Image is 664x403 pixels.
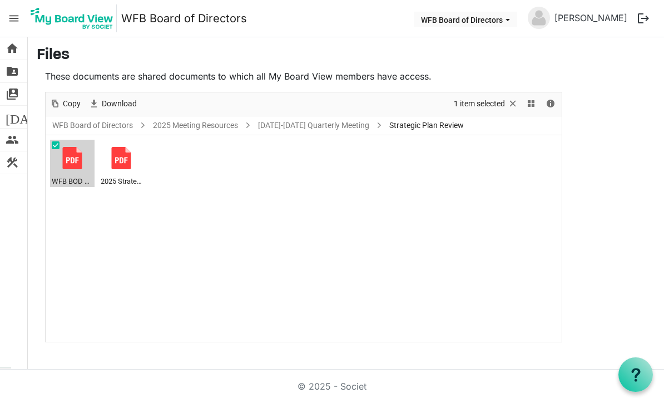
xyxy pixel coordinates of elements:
[52,175,93,187] span: WFB BOD 6-2025 Strategic Goals Review Results.pdf
[45,70,562,83] p: These documents are shared documents to which all My Board View members have access.
[6,129,19,151] span: people
[101,97,138,111] span: Download
[27,4,121,32] a: My Board View Logo
[550,7,632,29] a: [PERSON_NAME]
[37,46,655,65] h3: Files
[450,92,522,116] div: Clear selection
[528,7,550,29] img: no-profile-picture.svg
[453,97,506,111] span: 1 item selected
[151,119,240,132] a: 2025 Meeting Resources
[46,92,85,116] div: Copy
[6,60,19,82] span: folder_shared
[256,119,371,132] a: [DATE]-[DATE] Quarterly Meeting
[387,119,466,132] span: Strategic Plan Review
[121,7,247,30] a: WFB Board of Directors
[452,97,521,111] button: Selection
[99,140,143,187] li: 2025 Strategic Goals Progress Report.pdf
[543,97,558,111] button: Details
[414,12,517,27] button: WFB Board of Directors dropdownbutton
[6,37,19,60] span: home
[85,92,141,116] div: Download
[87,97,139,111] button: Download
[50,140,95,187] li: WFB BOD 6-2025 Strategic Goals Review Results.pdf
[298,381,366,392] a: © 2025 - Societ
[632,7,655,30] button: logout
[6,151,19,174] span: construction
[62,97,82,111] span: Copy
[50,119,135,132] a: WFB Board of Directors
[101,175,142,187] span: 2025 Strategic Goals Progress Report.pdf
[48,97,83,111] button: Copy
[522,92,541,116] div: View
[6,106,48,128] span: [DATE]
[27,4,117,32] img: My Board View Logo
[524,97,538,111] button: View dropdownbutton
[6,83,19,105] span: switch_account
[541,92,560,116] div: Details
[3,8,24,29] span: menu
